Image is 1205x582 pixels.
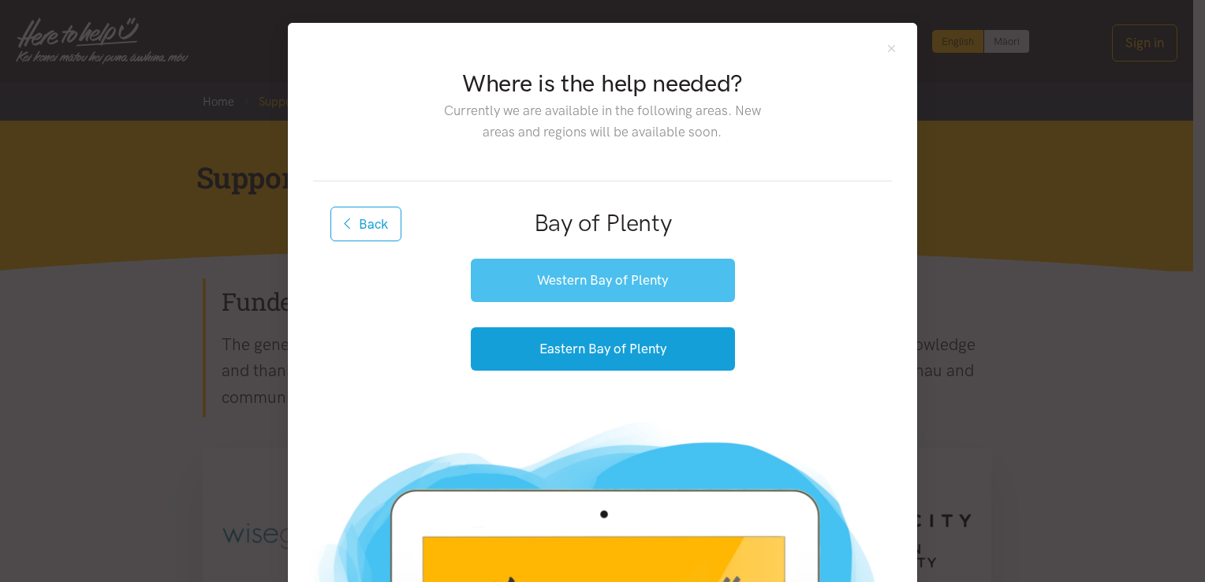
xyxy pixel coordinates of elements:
[338,207,867,240] h2: Bay of Plenty
[471,259,735,302] button: Western Bay of Plenty
[330,207,401,241] button: Back
[471,327,735,371] button: Eastern Bay of Plenty
[431,100,773,143] p: Currently we are available in the following areas. New areas and regions will be available soon.
[885,42,898,55] button: Close
[431,67,773,100] h2: Where is the help needed?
